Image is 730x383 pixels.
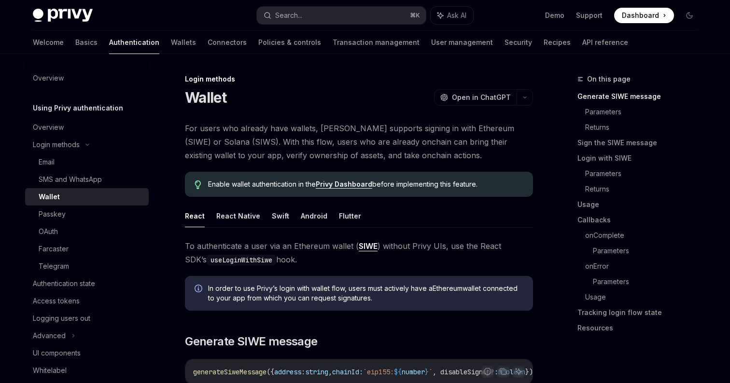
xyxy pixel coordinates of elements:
a: SMS and WhatsApp [25,171,149,188]
a: Basics [75,31,98,54]
a: Authentication [109,31,159,54]
span: `eip155: [363,368,394,376]
a: onError [585,259,705,274]
div: Logging users out [33,313,90,324]
a: Parameters [593,274,705,289]
div: OAuth [39,226,58,237]
a: Recipes [544,31,571,54]
a: Callbacks [577,212,705,228]
a: Usage [577,197,705,212]
button: Open in ChatGPT [434,89,517,106]
div: Login methods [33,139,80,150]
span: Open in ChatGPT [452,93,511,102]
a: onComplete [585,228,705,243]
div: SMS and WhatsApp [39,174,102,185]
span: For users who already have wallets, [PERSON_NAME] supports signing in with Ethereum (SIWE) or Sol... [185,122,533,162]
div: Telegram [39,260,69,272]
button: Flutter [339,205,361,227]
a: Transaction management [333,31,420,54]
button: Copy the contents from the code block [497,365,509,378]
h1: Wallet [185,89,227,106]
span: Ask AI [447,11,466,20]
div: Email [39,156,55,168]
a: Tracking login flow state [577,305,705,320]
a: Access tokens [25,292,149,310]
a: Overview [25,119,149,136]
div: Search... [275,10,302,21]
button: Ask AI [512,365,525,378]
a: Telegram [25,258,149,275]
a: Connectors [208,31,247,54]
span: }) [525,368,533,376]
span: } [425,368,429,376]
a: Demo [545,11,564,20]
a: Security [505,31,532,54]
a: Resources [577,320,705,336]
a: Passkey [25,205,149,223]
a: Support [576,11,603,20]
div: Access tokens [33,295,80,307]
img: dark logo [33,9,93,22]
a: Wallet [25,188,149,205]
a: OAuth [25,223,149,240]
a: UI components [25,344,149,362]
a: Generate SIWE message [577,89,705,104]
a: Policies & controls [258,31,321,54]
a: Whitelabel [25,362,149,379]
button: Toggle dark mode [682,8,697,23]
button: React Native [216,205,260,227]
div: Whitelabel [33,365,67,376]
span: chainId: [332,368,363,376]
a: Dashboard [614,8,674,23]
button: Android [301,205,327,227]
a: Overview [25,69,149,87]
span: number [402,368,425,376]
h5: Using Privy authentication [33,102,123,114]
div: Overview [33,122,64,133]
a: API reference [582,31,628,54]
a: Login with SIWE [577,150,705,166]
div: Wallet [39,191,60,203]
a: Parameters [585,166,705,181]
span: generateSiweMessage [193,368,267,376]
a: Returns [585,120,705,135]
span: ` [429,368,433,376]
span: To authenticate a user via an Ethereum wallet ( ) without Privy UIs, use the React SDK’s hook. [185,239,533,266]
span: string [305,368,328,376]
button: React [185,205,205,227]
span: Enable wallet authentication in the before implementing this feature. [208,179,523,189]
div: Farcaster [39,243,69,255]
a: Returns [585,181,705,197]
span: Dashboard [622,11,659,20]
a: SIWE [359,241,378,251]
span: In order to use Privy’s login with wallet flow, users must actively have a Ethereum wallet connec... [208,284,523,303]
a: Privy Dashboard [316,180,372,189]
div: Passkey [39,208,66,220]
span: ({ [267,368,274,376]
a: Wallets [171,31,196,54]
a: User management [431,31,493,54]
div: Advanced [33,330,66,342]
a: Usage [585,289,705,305]
a: Email [25,153,149,171]
svg: Tip [195,180,201,189]
div: Overview [33,72,64,84]
span: ${ [394,368,402,376]
span: Generate SIWE message [185,334,317,349]
a: Farcaster [25,240,149,258]
a: Sign the SIWE message [577,135,705,150]
button: Search...⌘K [257,7,426,24]
a: Welcome [33,31,64,54]
span: ⌘ K [410,12,420,19]
span: : [494,368,498,376]
code: useLoginWithSiwe [207,255,276,265]
span: , [328,368,332,376]
div: Authentication state [33,278,95,289]
a: Authentication state [25,275,149,292]
span: On this page [587,73,631,85]
a: Parameters [585,104,705,120]
button: Ask AI [431,7,473,24]
div: UI components [33,347,81,359]
a: Logging users out [25,310,149,327]
button: Swift [272,205,289,227]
